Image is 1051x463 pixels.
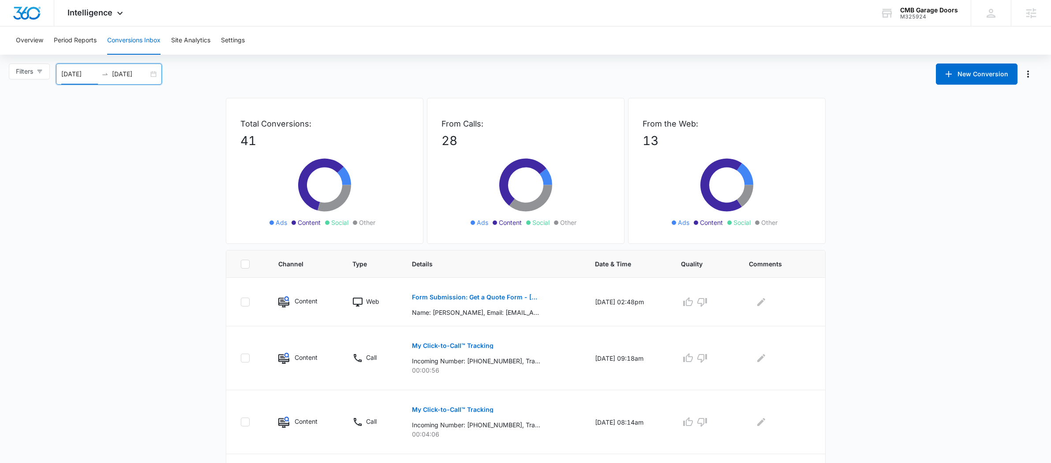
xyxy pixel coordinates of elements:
[278,259,318,269] span: Channel
[412,399,494,420] button: My Click-to-Call™ Tracking
[107,26,161,55] button: Conversions Inbox
[16,26,43,55] button: Overview
[643,118,811,130] p: From the Web:
[9,63,50,79] button: Filters
[412,366,574,375] p: 00:00:56
[584,278,670,326] td: [DATE] 02:48pm
[54,26,97,55] button: Period Reports
[412,335,494,356] button: My Click-to-Call™ Tracking
[16,67,33,76] span: Filters
[595,259,647,269] span: Date & Time
[240,118,409,130] p: Total Conversions:
[295,296,318,306] p: Content
[412,294,540,300] p: Form Submission: Get a Quote Form - [US_STATE]
[295,417,318,426] p: Content
[276,218,287,227] span: Ads
[101,71,108,78] span: swap-right
[67,8,112,17] span: Intelligence
[112,69,149,79] input: End date
[584,390,670,454] td: [DATE] 08:14am
[560,218,576,227] span: Other
[749,259,798,269] span: Comments
[412,259,561,269] span: Details
[295,353,318,362] p: Content
[761,218,778,227] span: Other
[900,14,958,20] div: account id
[359,218,375,227] span: Other
[298,218,321,227] span: Content
[366,297,379,306] p: Web
[477,218,488,227] span: Ads
[754,415,768,429] button: Edit Comments
[936,63,1017,85] button: New Conversion
[754,351,768,365] button: Edit Comments
[1021,67,1035,81] button: Manage Numbers
[352,259,378,269] span: Type
[643,131,811,150] p: 13
[681,259,715,269] span: Quality
[754,295,768,309] button: Edit Comments
[412,308,540,317] p: Name: [PERSON_NAME], Email: [EMAIL_ADDRESS][DOMAIN_NAME], Phone: [PHONE_NUMBER], Address: [STREET...
[412,407,494,413] p: My Click-to-Call™ Tracking
[171,26,210,55] button: Site Analytics
[412,343,494,349] p: My Click-to-Call™ Tracking
[412,356,540,366] p: Incoming Number: [PHONE_NUMBER], Tracking Number: [PHONE_NUMBER], Ring To: [PHONE_NUMBER], Caller...
[499,218,522,227] span: Content
[441,131,610,150] p: 28
[366,353,377,362] p: Call
[441,118,610,130] p: From Calls:
[733,218,751,227] span: Social
[412,429,574,439] p: 00:04:06
[412,287,540,308] button: Form Submission: Get a Quote Form - [US_STATE]
[700,218,723,227] span: Content
[900,7,958,14] div: account name
[61,69,98,79] input: Start date
[584,326,670,390] td: [DATE] 09:18am
[101,71,108,78] span: to
[366,417,377,426] p: Call
[331,218,348,227] span: Social
[532,218,550,227] span: Social
[221,26,245,55] button: Settings
[240,131,409,150] p: 41
[412,420,540,429] p: Incoming Number: [PHONE_NUMBER], Tracking Number: [PHONE_NUMBER], Ring To: [PHONE_NUMBER], Caller...
[678,218,689,227] span: Ads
